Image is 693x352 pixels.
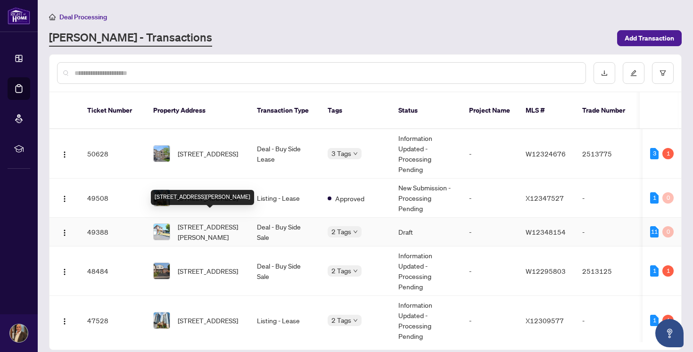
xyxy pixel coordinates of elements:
td: - [462,246,518,296]
td: Listing - Lease [249,179,320,218]
td: New Submission - Processing Pending [391,179,462,218]
div: 1 [662,148,674,159]
span: X12347527 [526,194,564,202]
div: 0 [662,226,674,237]
img: thumbnail-img [154,263,170,279]
button: Logo [57,224,72,239]
img: thumbnail-img [154,224,170,240]
span: Deal Processing [59,13,107,21]
td: - [575,179,641,218]
td: - [462,296,518,345]
td: - [462,129,518,179]
th: Transaction Type [249,92,320,129]
span: download [601,70,608,76]
td: 2513775 [575,129,641,179]
th: Project Name [462,92,518,129]
span: [STREET_ADDRESS] [178,148,238,159]
div: 0 [662,192,674,204]
span: W12324676 [526,149,566,158]
td: - [462,218,518,246]
span: Approved [335,193,364,204]
td: 50628 [80,129,146,179]
span: home [49,14,56,20]
button: Logo [57,263,72,278]
span: down [353,229,358,234]
span: [STREET_ADDRESS] [178,315,238,326]
button: filter [652,62,674,84]
button: download [594,62,615,84]
th: Trade Number [575,92,641,129]
button: Open asap [655,319,684,347]
th: Property Address [146,92,249,129]
div: 3 [650,148,659,159]
td: - [575,218,641,246]
th: Ticket Number [80,92,146,129]
span: W12295803 [526,267,566,275]
img: Logo [61,268,68,276]
span: down [353,269,358,273]
td: Deal - Buy Side Sale [249,218,320,246]
span: down [353,151,358,156]
td: Information Updated - Processing Pending [391,296,462,345]
button: Logo [57,190,72,205]
th: MLS # [518,92,575,129]
button: Logo [57,313,72,328]
span: edit [630,70,637,76]
td: Listing - Lease [249,296,320,345]
td: 49508 [80,179,146,218]
span: filter [660,70,666,76]
td: 2513125 [575,246,641,296]
button: edit [623,62,644,84]
span: 2 Tags [331,226,351,237]
span: W12348154 [526,228,566,236]
td: Deal - Buy Side Sale [249,246,320,296]
span: [STREET_ADDRESS][PERSON_NAME] [178,221,242,242]
td: Information Updated - Processing Pending [391,129,462,179]
div: [STREET_ADDRESS][PERSON_NAME] [151,190,254,205]
td: - [462,179,518,218]
img: thumbnail-img [154,312,170,328]
span: X12309577 [526,316,564,325]
td: - [575,296,641,345]
div: 1 [662,265,674,277]
span: down [353,318,358,323]
button: Logo [57,146,72,161]
img: Logo [61,151,68,158]
td: 47528 [80,296,146,345]
button: Add Transaction [617,30,682,46]
td: 48484 [80,246,146,296]
td: Draft [391,218,462,246]
td: Information Updated - Processing Pending [391,246,462,296]
span: 3 Tags [331,148,351,159]
div: 1 [650,315,659,326]
a: [PERSON_NAME] - Transactions [49,30,212,47]
img: Profile Icon [10,324,28,342]
td: 49388 [80,218,146,246]
span: Add Transaction [625,31,674,46]
th: Status [391,92,462,129]
span: 2 Tags [331,265,351,276]
div: 11 [650,226,659,237]
img: Logo [61,229,68,237]
img: Logo [61,195,68,203]
div: 1 [650,265,659,277]
div: 1 [650,192,659,204]
img: Logo [61,318,68,325]
th: Tags [320,92,391,129]
img: logo [8,7,30,25]
span: 2 Tags [331,315,351,326]
span: [STREET_ADDRESS] [178,266,238,276]
img: thumbnail-img [154,146,170,162]
td: Deal - Buy Side Lease [249,129,320,179]
div: 1 [662,315,674,326]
